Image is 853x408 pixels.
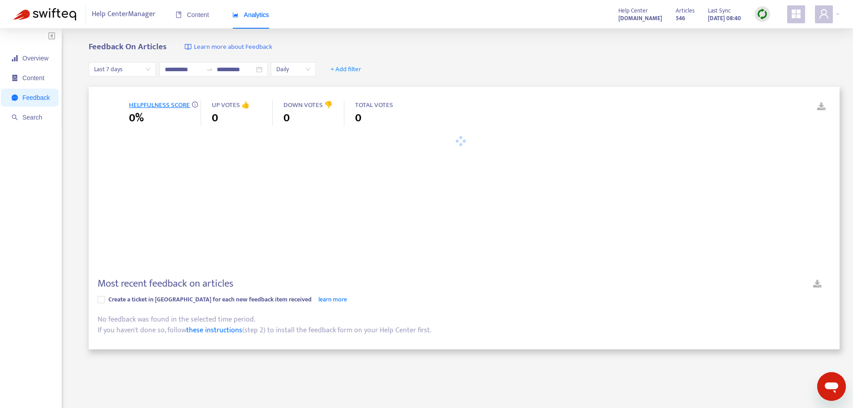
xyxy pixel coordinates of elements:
span: Last Sync [708,6,731,16]
img: image-link [184,43,192,51]
iframe: Button to launch messaging window [817,372,846,401]
strong: [DATE] 08:40 [708,13,741,23]
button: + Add filter [324,62,368,77]
span: Overview [22,55,48,62]
span: Feedback [22,94,50,101]
span: book [176,12,182,18]
span: Content [176,11,209,18]
span: Search [22,114,42,121]
span: appstore [791,9,802,19]
a: these instructions [186,324,242,336]
span: container [12,75,18,81]
span: 0 [355,110,361,126]
span: + Add filter [330,64,361,75]
span: Analytics [232,11,269,18]
span: Help Center [618,6,648,16]
span: Articles [676,6,694,16]
span: area-chart [232,12,239,18]
img: sync.dc5367851b00ba804db3.png [757,9,768,20]
h4: Most recent feedback on articles [98,278,233,290]
b: Feedback On Articles [89,40,167,54]
span: message [12,94,18,101]
span: DOWN VOTES 👎 [283,99,333,111]
span: Learn more about Feedback [194,42,272,52]
span: user [819,9,829,19]
span: UP VOTES 👍 [212,99,250,111]
img: Swifteq [13,8,76,21]
span: 0 [212,110,218,126]
a: Learn more about Feedback [184,42,272,52]
span: Content [22,74,44,82]
span: Daily [276,63,310,76]
a: learn more [318,294,347,305]
strong: 546 [676,13,685,23]
span: signal [12,55,18,61]
span: to [206,66,213,73]
span: HELPFULNESS SCORE [129,99,190,111]
span: 0% [129,110,144,126]
span: 0 [283,110,290,126]
span: swap-right [206,66,213,73]
span: Help Center Manager [92,6,155,23]
span: Last 7 days [94,63,150,76]
span: search [12,114,18,120]
div: If you haven't done so, follow (step 2) to install the feedback form on your Help Center first. [98,325,831,336]
a: [DOMAIN_NAME] [618,13,662,23]
span: Create a ticket in [GEOGRAPHIC_DATA] for each new feedback item received [108,294,312,305]
span: TOTAL VOTES [355,99,393,111]
div: No feedback was found in the selected time period. [98,314,831,325]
